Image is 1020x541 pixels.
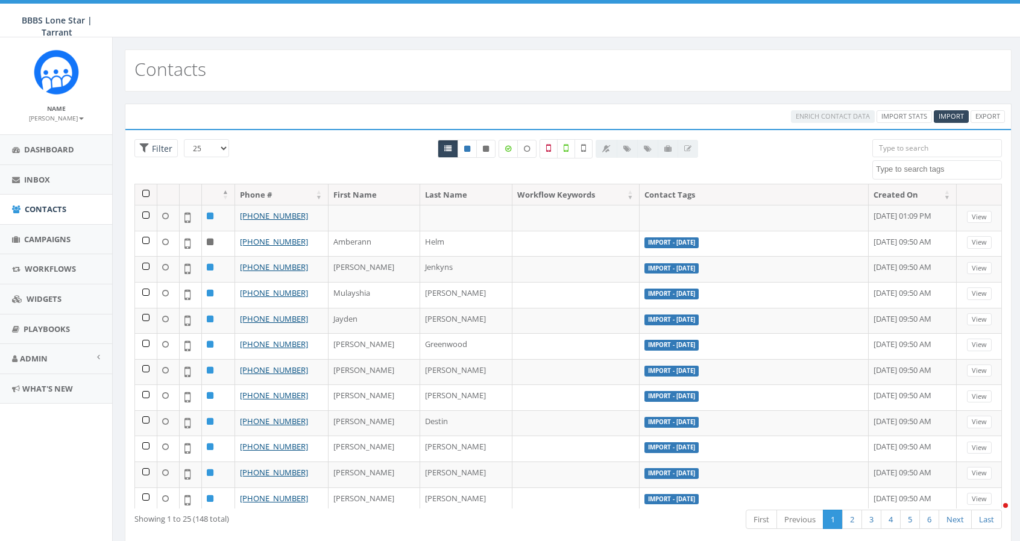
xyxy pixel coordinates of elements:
td: Helm [420,231,512,257]
a: All contacts [438,140,458,158]
a: Last [971,510,1002,530]
td: Destin [420,410,512,436]
td: [DATE] 09:50 AM [869,359,957,385]
img: Rally_Corp_Icon_1.png [34,49,79,95]
td: [DATE] 09:50 AM [869,384,957,410]
a: 5 [900,510,920,530]
a: [PHONE_NUMBER] [240,390,308,401]
a: [PHONE_NUMBER] [240,467,308,478]
a: 3 [861,510,881,530]
td: [DATE] 09:50 AM [869,231,957,257]
a: 1 [823,510,843,530]
td: [DATE] 09:50 AM [869,333,957,359]
a: Opted Out [476,140,496,158]
a: Next [939,510,972,530]
td: [DATE] 09:50 AM [869,282,957,308]
td: [DATE] 09:50 AM [869,487,957,513]
td: Greenwood [420,333,512,359]
textarea: Search [876,164,1001,175]
span: What's New [22,383,73,394]
a: View [967,390,992,403]
th: Phone #: activate to sort column ascending [235,184,329,205]
td: [PERSON_NAME] [420,359,512,385]
span: Import [939,111,964,120]
span: Campaigns [24,234,71,245]
td: [DATE] 09:50 AM [869,410,957,436]
th: Last Name [420,184,512,205]
span: CSV files only [939,111,964,120]
td: [PERSON_NAME] [420,282,512,308]
a: [PHONE_NUMBER] [240,339,308,349]
a: 2 [842,510,862,530]
iframe: Intercom live chat [979,500,1008,529]
label: Import - [DATE] [644,366,699,377]
a: [PHONE_NUMBER] [240,210,308,221]
td: Mulayshia [329,282,420,308]
span: Inbox [24,174,50,185]
span: BBBS Lone Star | Tarrant [22,14,92,38]
td: [PERSON_NAME] [420,308,512,334]
label: Data Enriched [499,140,518,158]
td: [PERSON_NAME] [329,359,420,385]
a: 6 [919,510,939,530]
a: [PHONE_NUMBER] [240,416,308,427]
a: First [746,510,777,530]
a: 4 [881,510,901,530]
td: [DATE] 09:50 AM [869,308,957,334]
a: [PHONE_NUMBER] [240,313,308,324]
td: Jayden [329,308,420,334]
a: View [967,467,992,480]
a: View [967,339,992,351]
td: [DATE] 01:09 PM [869,205,957,231]
a: View [967,493,992,505]
a: [PHONE_NUMBER] [240,441,308,452]
td: [PERSON_NAME] [329,384,420,410]
th: Workflow Keywords: activate to sort column ascending [512,184,640,205]
td: [PERSON_NAME] [329,333,420,359]
small: [PERSON_NAME] [29,114,84,122]
span: Dashboard [24,144,74,155]
span: Playbooks [24,324,70,334]
a: View [967,211,992,224]
label: Not Validated [575,139,593,158]
i: This phone number is unsubscribed and has opted-out of all texts. [483,145,489,152]
a: View [967,262,992,275]
a: [PHONE_NUMBER] [240,236,308,247]
td: [PERSON_NAME] [329,461,420,487]
td: [DATE] 09:50 AM [869,436,957,461]
a: View [967,236,992,249]
td: [PERSON_NAME] [420,487,512,513]
i: This phone number is subscribed and will receive texts. [464,145,470,152]
a: View [967,442,992,454]
label: Import - [DATE] [644,340,699,351]
td: [PERSON_NAME] [420,461,512,487]
label: Import - [DATE] [644,417,699,428]
h2: Contacts [134,59,206,79]
a: View [967,416,992,428]
label: Import - [DATE] [644,237,699,248]
input: Type to search [872,139,1002,157]
a: View [967,364,992,377]
label: Data not Enriched [517,140,537,158]
a: Export [971,110,1005,123]
a: Import [934,110,969,123]
td: [DATE] 09:50 AM [869,256,957,282]
th: Contact Tags [640,184,869,205]
td: [PERSON_NAME] [420,384,512,410]
td: Amberann [329,231,420,257]
span: Filter [149,143,172,154]
td: [PERSON_NAME] [329,487,420,513]
a: Previous [776,510,823,530]
span: Advance Filter [134,139,178,158]
label: Import - [DATE] [644,468,699,479]
label: Not a Mobile [540,139,558,158]
a: View [967,287,992,300]
a: View [967,313,992,326]
label: Import - [DATE] [644,314,699,325]
div: Showing 1 to 25 (148 total) [134,508,485,525]
td: Jenkyns [420,256,512,282]
td: [DATE] 09:50 AM [869,461,957,487]
label: Import - [DATE] [644,263,699,274]
small: Name [47,104,66,113]
a: [PHONE_NUMBER] [240,261,308,272]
